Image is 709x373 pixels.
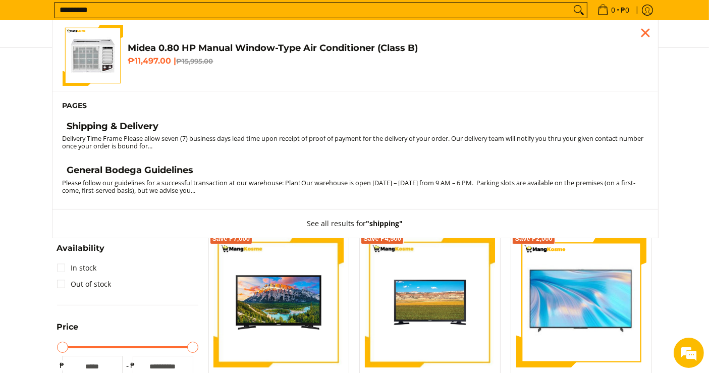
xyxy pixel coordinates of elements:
[63,165,648,179] a: General Bodega Guidelines
[620,7,631,14] span: ₱0
[128,56,648,66] h6: ₱11,497.00 |
[214,237,344,367] img: samsung-43-inch-led-tv-full-view- mang-kosme
[67,121,159,132] h4: Shipping & Delivery
[67,165,194,176] h4: General Bodega Guidelines
[366,219,403,228] strong: "shipping"
[166,5,190,29] div: Minimize live chat window
[57,260,97,276] a: In stock
[177,57,213,65] del: ₱15,995.00
[363,236,401,242] span: Save ₱4,500
[365,237,495,367] img: samsung-32-inch-led-tv-full-view-mang-kosme
[57,244,105,252] span: Availability
[297,209,413,238] button: See all results for"shipping"
[63,25,123,86] img: Midea 0.80 HP Manual Window-Type Air Conditioner (Class B)
[57,276,112,292] a: Out of stock
[52,57,170,70] div: Chat with us now
[594,5,633,16] span: •
[128,360,138,370] span: ₱
[638,25,653,40] div: Close pop up
[57,360,67,370] span: ₱
[63,101,648,111] h6: Pages
[59,118,139,220] span: We're online!
[212,236,250,242] span: Save ₱7,000
[57,323,79,331] span: Price
[5,258,192,293] textarea: Type your message and hit 'Enter'
[128,42,648,54] h4: Midea 0.80 HP Manual Window-Type Air Conditioner (Class B)
[57,323,79,339] summary: Open
[63,178,636,195] small: Please follow our guidelines for a successful transaction at our warehouse: Plan! Our warehouse i...
[571,3,587,18] button: Search
[515,236,553,242] span: Save ₱2,000
[57,244,105,260] summary: Open
[63,134,644,150] small: Delivery Time Frame Please allow seven (7) business days lead time upon receipt of proof of payme...
[63,25,648,86] a: Midea 0.80 HP Manual Window-Type Air Conditioner (Class B) Midea 0.80 HP Manual Window-Type Air C...
[63,121,648,135] a: Shipping & Delivery
[610,7,617,14] span: 0
[516,243,646,362] img: huawei-s-65-inch-4k-lcd-display-tv-full-view-mang-kosme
